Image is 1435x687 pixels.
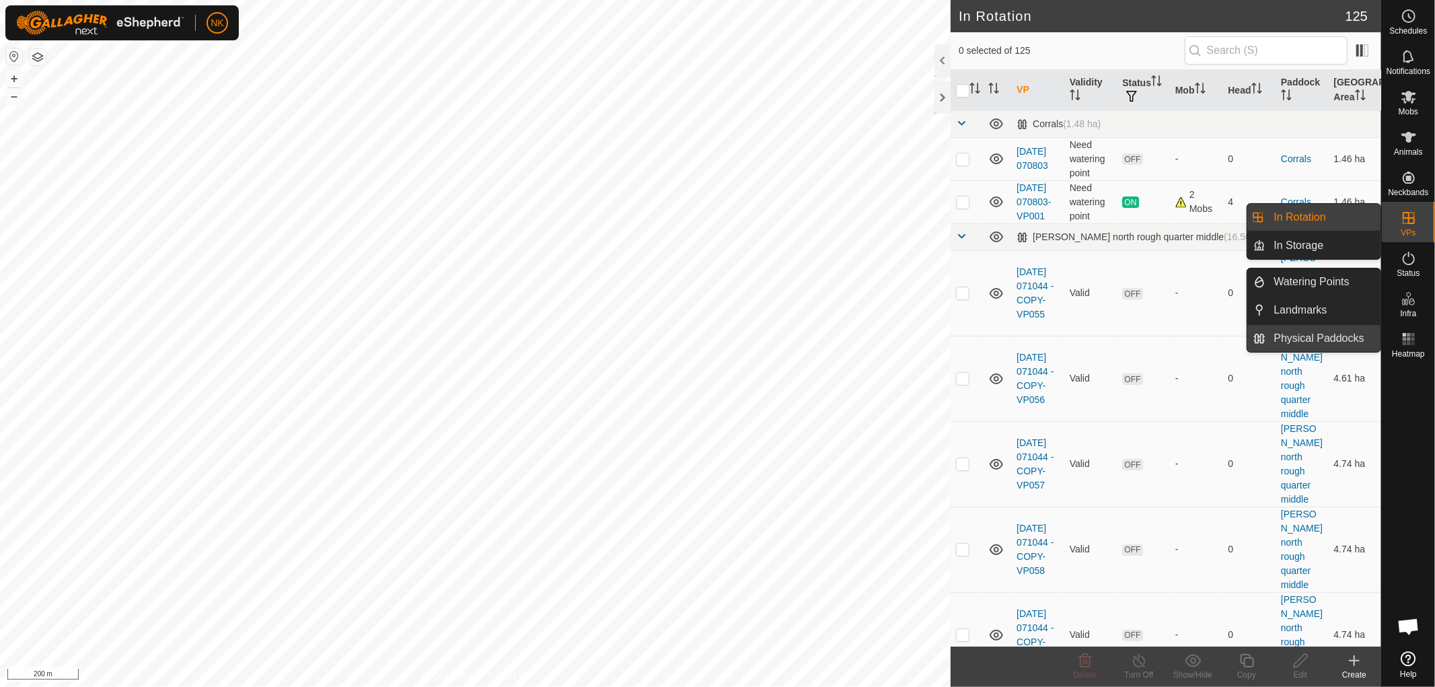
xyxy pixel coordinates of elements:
td: 0 [1222,336,1276,421]
th: Paddock [1276,70,1329,111]
div: Show/Hide [1166,669,1220,681]
th: Validity [1064,70,1117,111]
span: OFF [1122,544,1142,556]
li: Landmarks [1247,297,1381,324]
span: (1.48 ha) [1063,118,1101,129]
a: [DATE] 071044 - COPY-VP057 [1017,437,1054,491]
span: 125 [1346,6,1368,26]
th: Mob [1170,70,1223,111]
span: VPs [1401,229,1415,237]
span: In Rotation [1274,209,1326,225]
div: - [1175,286,1218,300]
img: Gallagher Logo [16,11,184,35]
span: Help [1400,670,1417,678]
div: - [1175,371,1218,386]
h2: In Rotation [959,8,1346,24]
td: 4 [1222,180,1276,223]
th: VP [1011,70,1064,111]
span: Heatmap [1392,350,1425,358]
p-sorticon: Activate to sort [969,85,980,96]
td: Valid [1064,336,1117,421]
span: OFF [1122,630,1142,641]
button: Map Layers [30,49,46,65]
button: + [6,71,22,87]
td: 4.61 ha [1328,336,1381,421]
a: [DATE] 071044 - COPY-VP058 [1017,523,1054,576]
span: Delete [1074,670,1097,680]
span: Mobs [1399,108,1418,116]
a: [DATE] 071044 - COPY-VP056 [1017,352,1054,405]
td: 4.74 ha [1328,592,1381,678]
td: 0 [1222,592,1276,678]
td: 1.46 ha [1328,180,1381,223]
td: 0 [1222,507,1276,592]
p-sorticon: Activate to sort [1251,85,1262,96]
a: [DATE] 070803 [1017,146,1048,171]
a: Privacy Policy [422,670,473,682]
li: Physical Paddocks [1247,325,1381,352]
span: OFF [1122,459,1142,470]
a: [DATE] 071044 - COPY-VP055 [1017,266,1054,320]
td: 1.46 ha [1328,137,1381,180]
a: Corrals [1281,153,1311,164]
span: Notifications [1387,67,1430,75]
button: Reset Map [6,48,22,65]
span: Physical Paddocks [1274,330,1364,347]
button: – [6,88,22,104]
li: Watering Points [1247,268,1381,295]
span: Schedules [1389,27,1427,35]
a: Help [1382,646,1435,684]
span: 0 selected of 125 [959,44,1185,58]
a: [PERSON_NAME] north rough quarter middle [1281,338,1323,419]
a: Corrals [1281,196,1311,207]
a: In Storage [1266,232,1381,259]
span: ON [1122,196,1138,208]
a: Landmarks [1266,297,1381,324]
a: Watering Points [1266,268,1381,295]
td: 0 [1222,250,1276,336]
p-sorticon: Activate to sort [1281,92,1292,102]
span: Animals [1394,148,1423,156]
td: Need watering point [1064,180,1117,223]
p-sorticon: Activate to sort [988,85,999,96]
p-sorticon: Activate to sort [1151,77,1162,88]
div: - [1175,152,1218,166]
span: OFF [1122,373,1142,385]
div: Edit [1274,669,1327,681]
div: 2 Mobs [1175,188,1218,216]
li: In Storage [1247,232,1381,259]
div: - [1175,457,1218,471]
td: 4.74 ha [1328,421,1381,507]
div: Turn Off [1112,669,1166,681]
a: [PERSON_NAME] north rough quarter middle [1281,594,1323,676]
span: NK [211,16,223,30]
td: Valid [1064,421,1117,507]
input: Search (S) [1185,36,1348,65]
td: Need watering point [1064,137,1117,180]
th: [GEOGRAPHIC_DATA] Area [1328,70,1381,111]
a: In Rotation [1266,204,1381,231]
p-sorticon: Activate to sort [1070,92,1080,102]
td: 4.74 ha [1328,507,1381,592]
span: Status [1397,269,1420,277]
span: Neckbands [1388,188,1428,196]
td: Valid [1064,592,1117,678]
span: OFF [1122,153,1142,165]
span: (16.56 ha) [1224,231,1267,242]
div: Copy [1220,669,1274,681]
span: Infra [1400,310,1416,318]
a: Contact Us [488,670,528,682]
div: [PERSON_NAME] north rough quarter middle [1017,231,1267,243]
span: In Storage [1274,238,1324,254]
th: Head [1222,70,1276,111]
a: [DATE] 071044 - COPY-VP059 [1017,608,1054,661]
a: Physical Paddocks [1266,325,1381,352]
p-sorticon: Activate to sort [1195,85,1206,96]
div: - [1175,628,1218,642]
li: In Rotation [1247,204,1381,231]
span: Watering Points [1274,274,1350,290]
td: Valid [1064,507,1117,592]
div: Create [1327,669,1381,681]
td: Valid [1064,250,1117,336]
td: 0 [1222,421,1276,507]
